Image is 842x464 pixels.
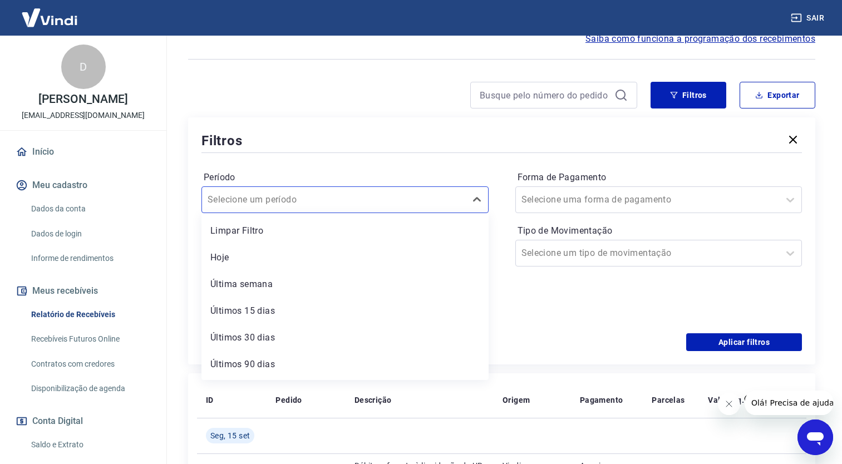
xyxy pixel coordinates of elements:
[13,140,153,164] a: Início
[206,394,214,406] p: ID
[201,220,489,242] div: Limpar Filtro
[13,173,153,198] button: Meu cadastro
[686,333,802,351] button: Aplicar filtros
[13,279,153,303] button: Meus recebíveis
[38,93,127,105] p: [PERSON_NAME]
[503,394,530,406] p: Origem
[210,430,250,441] span: Seg, 15 set
[651,82,726,108] button: Filtros
[585,32,815,46] a: Saiba como funciona a programação dos recebimentos
[13,409,153,433] button: Conta Digital
[27,377,153,400] a: Disponibilização de agenda
[354,394,392,406] p: Descrição
[652,394,685,406] p: Parcelas
[27,433,153,456] a: Saldo e Extrato
[27,247,153,270] a: Informe de rendimentos
[745,391,833,415] iframe: Mensagem da empresa
[27,353,153,376] a: Contratos com credores
[201,327,489,349] div: Últimos 30 dias
[480,87,610,103] input: Busque pelo número do pedido
[201,246,489,269] div: Hoje
[201,273,489,295] div: Última semana
[201,300,489,322] div: Últimos 15 dias
[708,394,744,406] p: Valor Líq.
[718,393,740,415] iframe: Fechar mensagem
[201,132,243,150] h5: Filtros
[22,110,145,121] p: [EMAIL_ADDRESS][DOMAIN_NAME]
[27,198,153,220] a: Dados da conta
[518,224,800,238] label: Tipo de Movimentação
[27,303,153,326] a: Relatório de Recebíveis
[27,223,153,245] a: Dados de login
[518,171,800,184] label: Forma de Pagamento
[204,171,486,184] label: Período
[13,1,86,34] img: Vindi
[797,419,833,455] iframe: Botão para abrir a janela de mensagens
[27,328,153,351] a: Recebíveis Futuros Online
[740,82,815,108] button: Exportar
[201,353,489,376] div: Últimos 90 dias
[580,394,623,406] p: Pagamento
[61,45,106,89] div: D
[7,8,93,17] span: Olá! Precisa de ajuda?
[789,8,829,28] button: Sair
[275,394,302,406] p: Pedido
